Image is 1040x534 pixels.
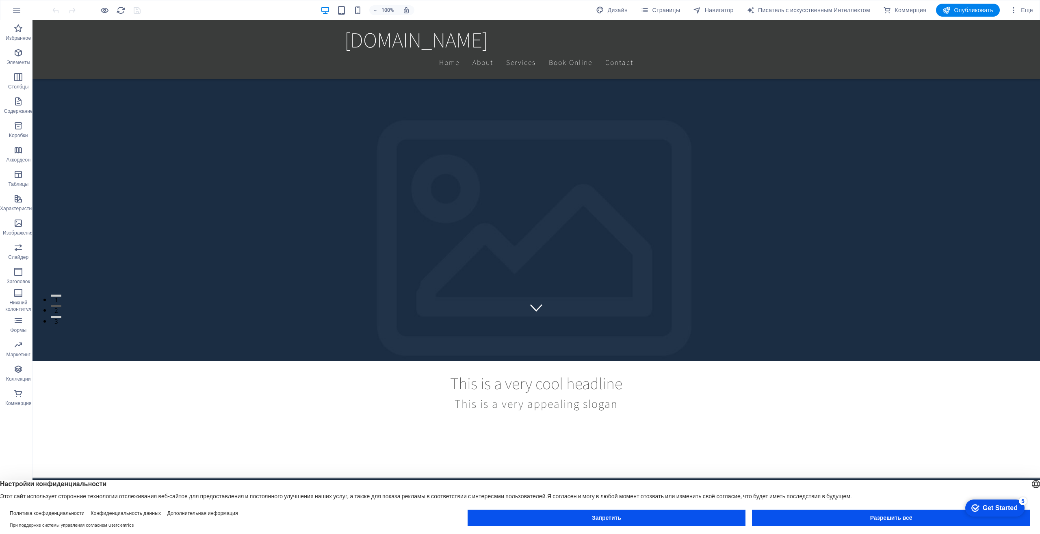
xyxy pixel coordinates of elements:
ya-tr-span: Маркетинг [6,352,30,357]
h6: 100% [381,5,394,15]
div: Get Started 5 items remaining, 0% complete [6,4,66,21]
ya-tr-span: Коллекции [6,376,31,382]
button: Нажмите здесь, чтобы выйти из режима предварительного просмотра и продолжить редактирование [100,5,109,15]
ya-tr-span: Коммерция [895,7,926,13]
div: Дизайн (Ctrl+Alt+Y) [593,4,631,17]
ya-tr-span: Заголовок [7,279,30,284]
button: Коммерция [880,4,929,17]
ya-tr-span: Избранное [6,35,31,41]
ya-tr-span: Писатель с искусственным Интеллектом [758,7,870,13]
button: Писатель с искусственным Интеллектом [743,4,873,17]
button: 100% [369,5,398,15]
ya-tr-span: Нижний колонтитул [5,300,31,312]
button: Страницы [637,4,683,17]
ya-tr-span: Навигатор [705,7,734,13]
ya-tr-span: Содержание [4,108,33,114]
ya-tr-span: Еще [1021,7,1033,13]
ya-tr-span: Дизайн [608,7,628,13]
i: При изменении размера автоматически настраивается уровень масштабирования для выбранного устройства. [403,6,410,14]
ya-tr-span: Элементы [6,60,30,65]
ya-tr-span: Формы [10,327,26,333]
button: 2 [19,285,29,287]
button: перезарядить [116,5,126,15]
button: Еще [1006,4,1036,17]
ya-tr-span: Опубликовать [954,7,993,13]
button: 1 [19,274,29,276]
ya-tr-span: Столбцы [8,84,29,90]
i: Перезагрузить страницу [116,6,126,15]
ya-tr-span: Страницы [652,7,680,13]
ya-tr-span: Аккордеон [6,157,30,163]
button: Дизайн [593,4,631,17]
button: 3 [19,296,29,298]
div: 5 [60,2,68,10]
ya-tr-span: Коммерция [5,400,32,406]
button: Опубликовать [936,4,1000,17]
ya-tr-span: Слайдер [8,254,28,260]
ya-tr-span: Таблицы [8,181,28,187]
div: Get Started [24,9,59,16]
button: Навигатор [690,4,737,17]
ya-tr-span: Коробки [9,133,28,138]
ya-tr-span: Изображения [3,230,34,236]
